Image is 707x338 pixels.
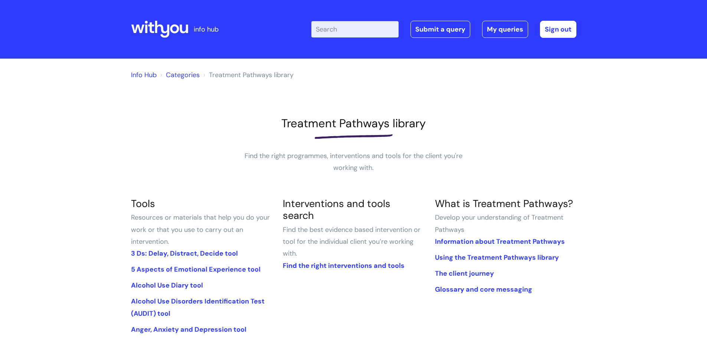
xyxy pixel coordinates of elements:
a: Sign out [540,21,576,38]
h1: Treatment Pathways library [131,117,576,130]
input: Search [311,21,399,37]
a: Using the Treatment Pathways library [435,253,559,262]
a: Interventions and tools search [283,197,390,222]
p: info hub [194,23,219,35]
li: Solution home [158,69,200,81]
a: 5 Aspects of Emotional Experience tool [131,265,261,274]
a: Alcohol Use Disorders Identification Test (AUDIT) tool [131,297,265,318]
div: | - [311,21,576,38]
span: Find the best evidence based intervention or tool for the individual client you’re working with. [283,225,420,258]
a: Anger, Anxiety and Depression tool [131,325,246,334]
li: Treatment Pathways library [202,69,294,81]
a: Submit a query [410,21,470,38]
a: Find the right interventions and tools [283,261,405,270]
a: Categories [166,70,200,79]
span: Develop your understanding of Treatment Pathways [435,213,563,234]
a: The client journey [435,269,494,278]
a: Info Hub [131,70,157,79]
p: Find the right programmes, interventions and tools for the client you're working with. [242,150,465,174]
a: Alcohol Use Diary tool [131,281,203,290]
a: Tools [131,197,155,210]
span: Resources or materials that help you do your work or that you use to carry out an intervention. [131,213,270,246]
a: My queries [482,21,528,38]
a: Information about Treatment Pathways [435,237,565,246]
a: What is Treatment Pathways? [435,197,573,210]
a: Glossary and core messaging [435,285,532,294]
a: 3 Ds: Delay, Distract, Decide tool [131,249,238,258]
